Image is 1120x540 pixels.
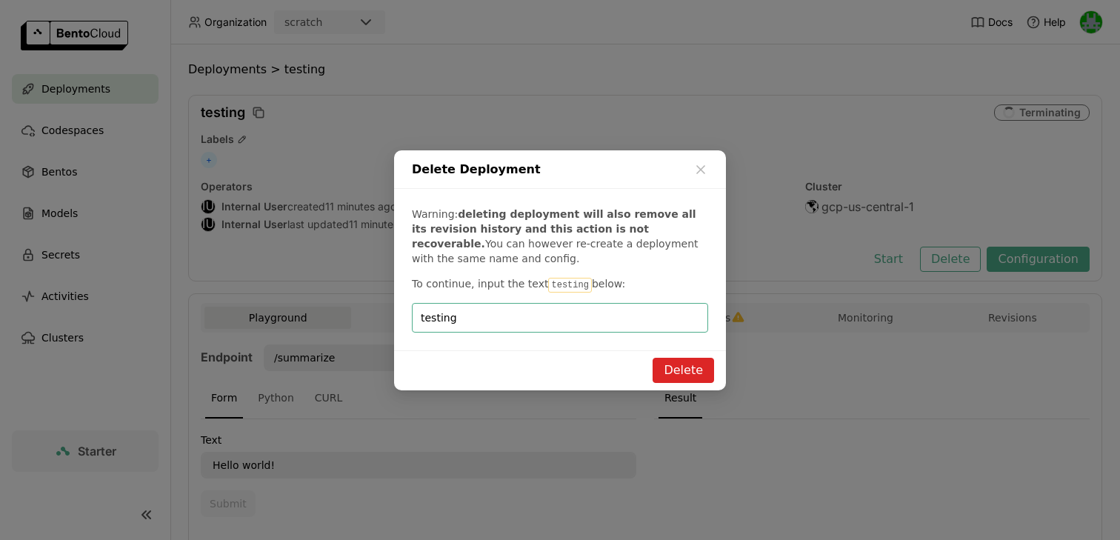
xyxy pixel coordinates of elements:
span: You can however re-create a deployment with the same name and config. [412,238,699,264]
span: To continue, input the text [412,278,548,290]
span: below: [592,278,625,290]
button: Delete [653,358,714,383]
span: Warning: [412,208,458,220]
div: Delete Deployment [394,150,726,189]
b: deleting deployment will also remove all its revision history and this action is not recoverable. [412,208,696,250]
div: dialog [394,150,726,390]
code: testing [548,278,591,293]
